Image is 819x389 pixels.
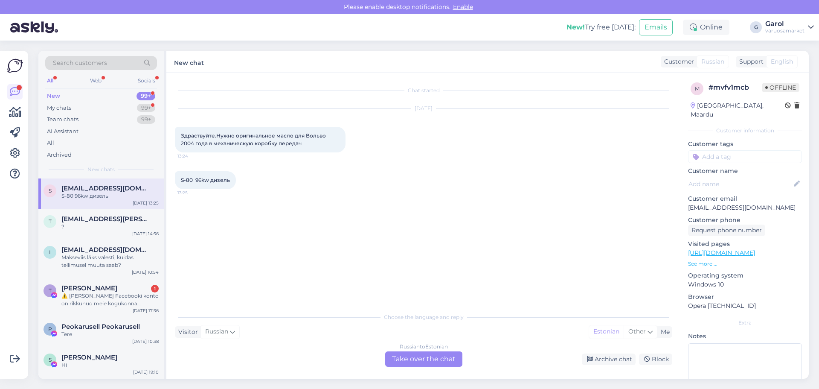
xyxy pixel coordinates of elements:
p: Notes [688,332,802,341]
span: T [49,287,52,294]
div: My chats [47,104,71,112]
p: Customer tags [688,140,802,149]
div: Estonian [589,325,624,338]
span: t [49,218,52,225]
div: [DATE] 10:38 [132,338,159,345]
span: Peokarusell Peokarusell [61,323,140,331]
div: Web [88,75,103,86]
input: Add name [688,179,792,189]
div: Choose the language and reply [175,313,672,321]
div: Team chats [47,115,78,124]
span: i [49,249,51,255]
div: Hi [61,361,159,369]
span: Other [628,328,646,335]
span: 13:24 [177,153,209,159]
p: Visited pages [688,240,802,249]
div: ? [61,223,159,231]
div: [DATE] [175,105,672,112]
div: Tere [61,331,159,338]
div: New [47,92,60,100]
p: [EMAIL_ADDRESS][DOMAIN_NAME] [688,203,802,212]
div: Try free [DATE]: [566,22,636,32]
div: Russian to Estonian [400,343,448,351]
span: info.stuudioauto@gmail.com [61,246,150,254]
div: Request phone number [688,225,765,236]
div: Makseviis läks valesti, kuidas tellimusel muuta saab? [61,254,159,269]
div: Chat started [175,87,672,94]
div: varuosamarket [765,27,804,34]
span: 13:25 [177,190,209,196]
span: Search customers [53,58,107,67]
span: s [49,187,52,194]
div: All [45,75,55,86]
div: Garol [765,20,804,27]
div: S-80 96kw дизель [61,192,159,200]
span: Russian [205,327,228,336]
div: Take over the chat [385,351,462,367]
span: P [48,326,52,332]
input: Add a tag [688,150,802,163]
p: Customer name [688,167,802,175]
span: Offline [762,83,799,92]
p: Customer phone [688,216,802,225]
p: Customer email [688,194,802,203]
div: [DATE] 19:10 [133,369,159,375]
label: New chat [174,56,204,67]
div: ⚠️ [PERSON_NAME] Facebooki konto on rikkunud meie kogukonna standardeid. Meie süsteem on saanud p... [61,292,159,307]
span: S [49,357,52,363]
div: Support [736,57,764,66]
p: See more ... [688,260,802,268]
div: Me [657,328,670,336]
div: [DATE] 17:36 [133,307,159,314]
div: # mvfv1mcb [709,82,762,93]
b: New! [566,23,585,31]
div: [DATE] 14:56 [132,231,159,237]
div: Customer information [688,127,802,135]
p: Opera [TECHNICAL_ID] [688,301,802,310]
div: Visitor [175,328,198,336]
a: [URL][DOMAIN_NAME] [688,249,755,257]
span: Enable [450,3,476,11]
p: Windows 10 [688,280,802,289]
button: Emails [639,19,673,35]
span: Thabiso Tsubele [61,284,117,292]
div: 99+ [137,104,155,112]
div: 99+ [137,115,155,124]
span: sergeyy.logvinov@gmail.com [61,184,150,192]
a: Garolvaruosamarket [765,20,814,34]
div: Extra [688,319,802,327]
span: Russian [701,57,724,66]
div: Socials [136,75,157,86]
div: Archive chat [582,354,636,365]
div: Block [639,354,672,365]
div: Customer [661,57,694,66]
span: S-80 96kw дизель [181,177,230,183]
p: Operating system [688,271,802,280]
span: English [771,57,793,66]
div: 99+ [136,92,155,100]
div: G [750,21,762,33]
div: Online [683,20,729,35]
span: Здраствуйте.Нужно оригинальное масло для Вольво 2004 года в механическую коробку передач [181,132,327,146]
div: Archived [47,151,72,159]
span: Sally Wu [61,354,117,361]
div: [DATE] 10:54 [132,269,159,275]
div: All [47,139,54,147]
div: [DATE] 13:25 [133,200,159,206]
div: AI Assistant [47,127,78,136]
p: Browser [688,292,802,301]
span: m [695,85,700,92]
div: [GEOGRAPHIC_DATA], Maardu [691,101,785,119]
div: 1 [151,285,159,292]
span: tuovijuk@palkki.oulu.fi [61,215,150,223]
span: New chats [87,166,115,173]
img: Askly Logo [7,58,23,74]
